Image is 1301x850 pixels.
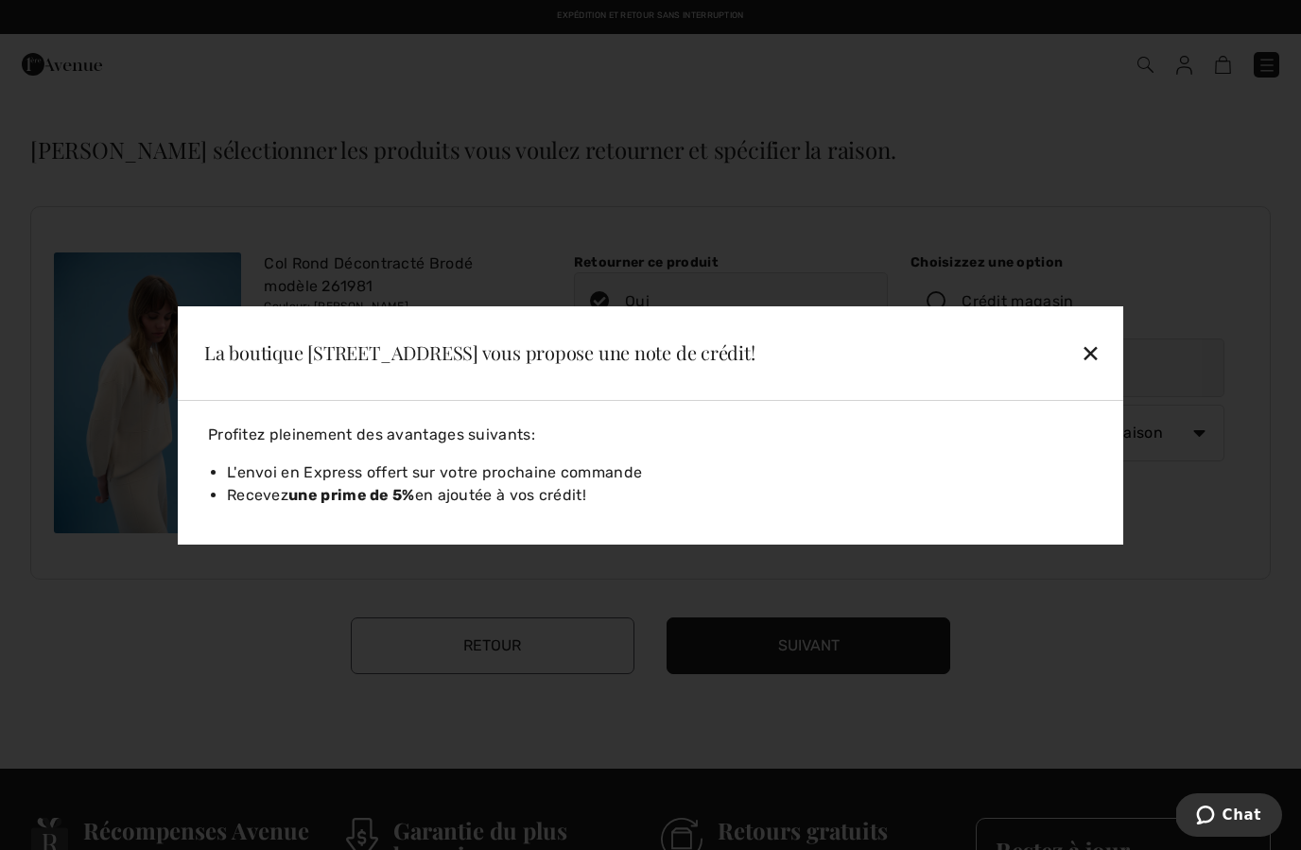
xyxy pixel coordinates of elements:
div: ✕ [891,333,1108,373]
li: L'envoi en Express offert sur votre prochaine commande [227,461,1101,484]
h3: La boutique [STREET_ADDRESS] vous propose une note de crédit! [204,343,868,362]
strong: une prime de 5% [288,486,415,504]
iframe: Ouvre un widget dans lequel vous pouvez chatter avec l’un de nos agents [1176,793,1282,841]
li: Recevez en ajoutée à vos crédit! [227,484,1101,507]
div: Profitez pleinement des avantages suivants: [200,424,1101,446]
